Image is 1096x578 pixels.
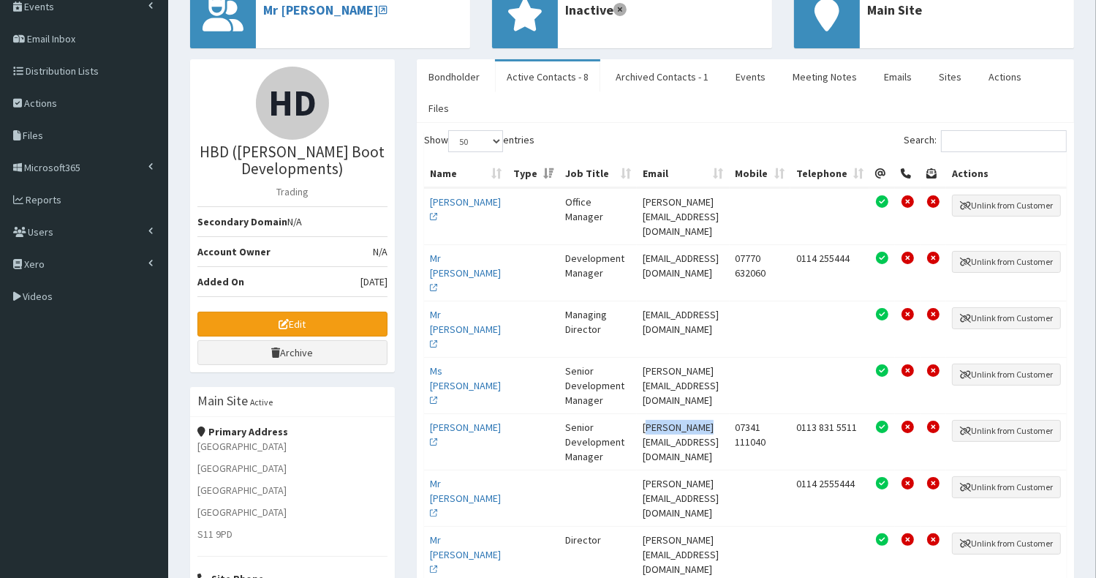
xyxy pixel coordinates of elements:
[263,1,388,18] a: Mr [PERSON_NAME]
[424,160,507,188] th: Name: activate to sort column ascending
[424,130,534,152] label: Show entries
[430,252,501,294] a: Mr [PERSON_NAME]
[872,61,923,92] a: Emails
[952,195,1061,217] button: Unlink from Customer
[637,160,730,188] th: Email: activate to sort column ascending
[952,533,1061,555] button: Unlink from Customer
[250,397,273,408] small: Active
[24,161,80,174] span: Microsoft365
[637,188,730,244] td: [PERSON_NAME][EMAIL_ADDRESS][DOMAIN_NAME]
[790,244,869,301] td: 0114 255444
[559,357,637,413] td: Senior Development Manager
[495,61,600,92] a: Active Contacts - 8
[417,93,461,124] a: Files
[730,244,790,301] td: 07770 632060
[27,32,75,45] span: Email Inbox
[197,505,388,519] p: [GEOGRAPHIC_DATA]
[904,130,1067,152] label: Search:
[29,225,54,239] span: Users
[197,143,388,177] h3: HBD ([PERSON_NAME] Boot Developments)
[869,160,895,188] th: Email Permission
[197,206,388,237] li: N/A
[197,527,388,541] p: S11 9PD
[637,470,730,526] td: [PERSON_NAME][EMAIL_ADDRESS][DOMAIN_NAME]
[921,160,946,188] th: Post Permission
[559,301,637,357] td: Managing Director
[430,364,501,407] a: Ms [PERSON_NAME]
[637,413,730,470] td: [PERSON_NAME][EMAIL_ADDRESS][DOMAIN_NAME]
[197,312,388,337] a: Edit
[360,274,388,289] span: [DATE]
[724,61,777,92] a: Events
[895,160,921,188] th: Telephone Permission
[952,251,1061,273] button: Unlink from Customer
[790,413,869,470] td: 0113 831 5511
[507,160,559,188] th: Type: activate to sort column ascending
[559,413,637,470] td: Senior Development Manager
[946,160,1067,188] th: Actions
[867,1,1067,20] span: Main Site
[197,275,244,288] b: Added On
[430,533,501,576] a: Mr [PERSON_NAME]
[559,188,637,244] td: Office Manager
[781,61,869,92] a: Meeting Notes
[197,439,388,454] p: [GEOGRAPHIC_DATA]
[26,193,61,206] span: Reports
[977,61,1033,92] a: Actions
[559,244,637,301] td: Development Manager
[730,160,790,188] th: Mobile: activate to sort column ascending
[952,307,1061,329] button: Unlink from Customer
[604,61,720,92] a: Archived Contacts - 1
[730,413,790,470] td: 07341 111040
[197,461,388,476] p: [GEOGRAPHIC_DATA]
[430,308,501,350] a: Mr [PERSON_NAME]
[952,476,1061,498] button: Unlink from Customer
[941,130,1067,152] input: Search:
[952,364,1061,386] button: Unlink from Customer
[268,80,317,126] span: HD
[790,470,869,526] td: 0114 2555444
[430,195,501,223] a: [PERSON_NAME]
[927,61,973,92] a: Sites
[430,477,501,519] a: Mr [PERSON_NAME]
[197,184,388,199] p: Trading
[197,394,248,408] h3: Main Site
[24,97,57,110] span: Actions
[565,1,765,20] span: Inactive
[637,244,730,301] td: [EMAIL_ADDRESS][DOMAIN_NAME]
[197,245,271,258] b: Account Owner
[26,64,99,78] span: Distribution Lists
[637,301,730,357] td: [EMAIL_ADDRESS][DOMAIN_NAME]
[448,130,503,152] select: Showentries
[197,215,287,228] b: Secondary Domain
[373,244,388,259] span: N/A
[197,425,289,438] strong: Primary Address
[430,421,501,448] a: [PERSON_NAME]
[952,420,1061,442] button: Unlink from Customer
[24,258,45,271] span: Xero
[417,61,491,92] a: Bondholder
[23,290,53,303] span: Videos
[637,357,730,413] td: [PERSON_NAME][EMAIL_ADDRESS][DOMAIN_NAME]
[197,483,388,498] p: [GEOGRAPHIC_DATA]
[23,129,44,142] span: Files
[559,160,637,188] th: Job Title: activate to sort column ascending
[790,160,869,188] th: Telephone: activate to sort column ascending
[197,340,388,365] a: Archive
